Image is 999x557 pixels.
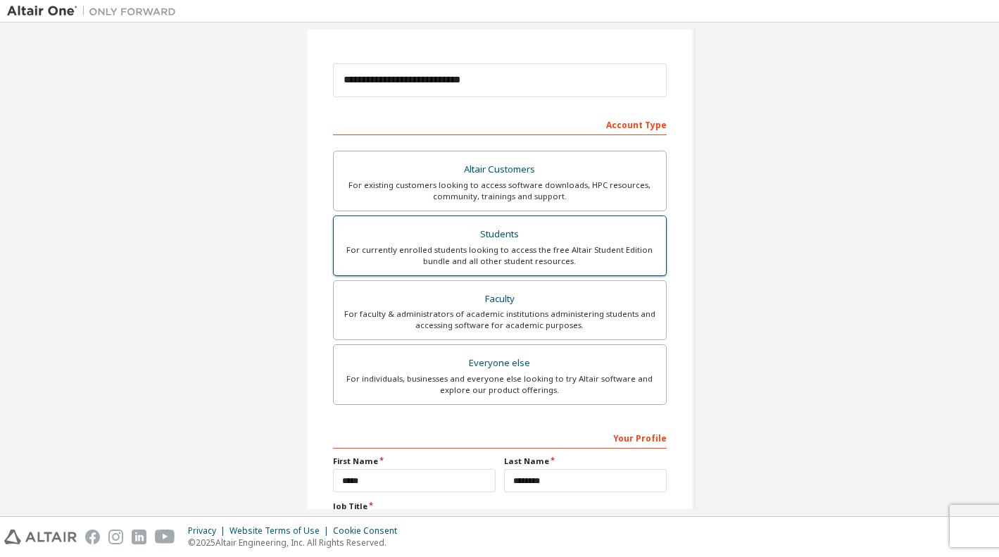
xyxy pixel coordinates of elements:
[333,501,667,512] label: Job Title
[333,426,667,449] div: Your Profile
[7,4,183,18] img: Altair One
[333,525,406,537] div: Cookie Consent
[342,308,658,331] div: For faculty & administrators of academic institutions administering students and accessing softwa...
[342,373,658,396] div: For individuals, businesses and everyone else looking to try Altair software and explore our prod...
[333,113,667,135] div: Account Type
[342,160,658,180] div: Altair Customers
[155,530,175,544] img: youtube.svg
[342,244,658,267] div: For currently enrolled students looking to access the free Altair Student Edition bundle and all ...
[108,530,123,544] img: instagram.svg
[342,289,658,309] div: Faculty
[188,537,406,549] p: © 2025 Altair Engineering, Inc. All Rights Reserved.
[342,225,658,244] div: Students
[132,530,146,544] img: linkedin.svg
[188,525,230,537] div: Privacy
[342,180,658,202] div: For existing customers looking to access software downloads, HPC resources, community, trainings ...
[85,530,100,544] img: facebook.svg
[230,525,333,537] div: Website Terms of Use
[342,353,658,373] div: Everyone else
[333,456,496,467] label: First Name
[4,530,77,544] img: altair_logo.svg
[504,456,667,467] label: Last Name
